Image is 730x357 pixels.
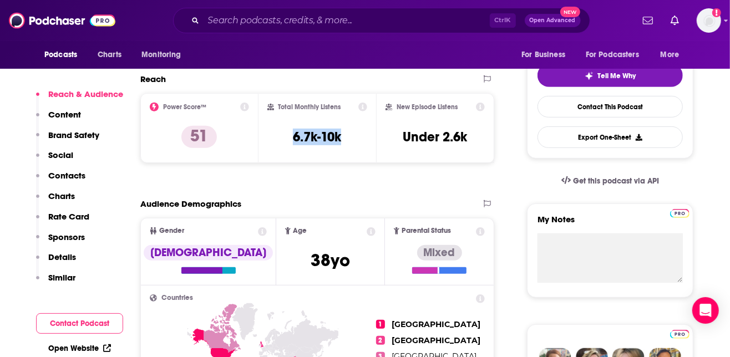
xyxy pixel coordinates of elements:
[144,245,273,261] div: [DEMOGRAPHIC_DATA]
[293,129,341,145] h3: 6.7k-10k
[48,89,123,99] p: Reach & Audience
[36,272,75,293] button: Similar
[48,344,111,353] a: Open Website
[36,130,99,150] button: Brand Safety
[585,72,594,80] img: tell me why sparkle
[36,211,89,232] button: Rate Card
[36,89,123,109] button: Reach & Audience
[48,109,81,120] p: Content
[90,44,128,65] a: Charts
[530,18,576,23] span: Open Advanced
[36,150,73,170] button: Social
[48,130,99,140] p: Brand Safety
[538,126,683,148] button: Export One-Sheet
[36,252,76,272] button: Details
[48,211,89,222] p: Rate Card
[598,72,636,80] span: Tell Me Why
[560,7,580,17] span: New
[586,47,639,63] span: For Podcasters
[521,47,565,63] span: For Business
[490,13,516,28] span: Ctrl K
[397,103,458,111] h2: New Episode Listens
[48,170,85,181] p: Contacts
[670,209,690,218] img: Podchaser Pro
[36,191,75,211] button: Charts
[311,249,350,271] span: 38 yo
[417,245,462,261] div: Mixed
[37,44,92,65] button: open menu
[134,44,195,65] button: open menu
[661,47,680,63] span: More
[552,167,668,195] a: Get this podcast via API
[638,11,657,30] a: Show notifications dropdown
[44,47,77,63] span: Podcasts
[692,297,719,324] div: Open Intercom Messenger
[573,176,659,186] span: Get this podcast via API
[538,96,683,118] a: Contact This Podcast
[376,320,385,329] span: 1
[697,8,721,33] img: User Profile
[392,319,480,329] span: [GEOGRAPHIC_DATA]
[48,252,76,262] p: Details
[98,47,121,63] span: Charts
[36,232,85,252] button: Sponsors
[36,313,123,334] button: Contact Podcast
[140,198,241,209] h2: Audience Demographics
[36,170,85,191] button: Contacts
[525,14,581,27] button: Open AdvancedNew
[666,11,683,30] a: Show notifications dropdown
[159,227,184,234] span: Gender
[670,330,690,339] img: Podchaser Pro
[579,44,655,65] button: open menu
[181,126,217,148] p: 51
[403,129,468,145] h3: Under 2.6k
[48,272,75,283] p: Similar
[538,64,683,87] button: tell me why sparkleTell Me Why
[48,150,73,160] p: Social
[514,44,579,65] button: open menu
[538,214,683,233] label: My Notes
[141,47,181,63] span: Monitoring
[697,8,721,33] span: Logged in as gracewagner
[653,44,693,65] button: open menu
[173,8,590,33] div: Search podcasts, credits, & more...
[161,294,193,302] span: Countries
[376,336,385,345] span: 2
[670,207,690,218] a: Pro website
[163,103,206,111] h2: Power Score™
[9,10,115,31] img: Podchaser - Follow, Share and Rate Podcasts
[392,335,480,345] span: [GEOGRAPHIC_DATA]
[278,103,341,111] h2: Total Monthly Listens
[204,12,490,29] input: Search podcasts, credits, & more...
[293,227,307,234] span: Age
[48,232,85,242] p: Sponsors
[712,8,721,17] svg: Add a profile image
[140,74,166,84] h2: Reach
[36,109,81,130] button: Content
[48,191,75,201] p: Charts
[697,8,721,33] button: Show profile menu
[670,328,690,339] a: Pro website
[402,227,451,234] span: Parental Status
